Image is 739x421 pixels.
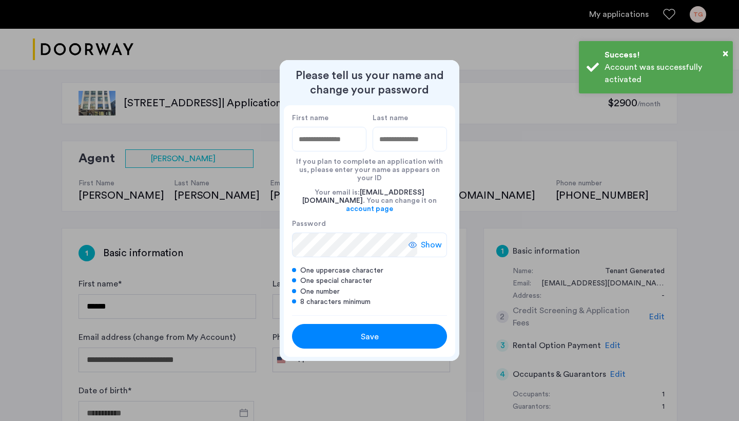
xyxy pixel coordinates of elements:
label: Last name [373,113,447,123]
span: × [723,48,728,59]
div: One number [292,286,447,297]
label: Password [292,219,417,228]
button: Close [723,46,728,61]
iframe: chat widget [696,380,729,411]
div: 8 characters minimum [292,297,447,307]
button: button [292,324,447,349]
a: account page [346,205,393,213]
div: If you plan to complete an application with us, please enter your name as appears on your ID [292,151,447,182]
span: [EMAIL_ADDRESS][DOMAIN_NAME] [302,189,424,204]
span: Show [421,239,442,251]
div: Account was successfully activated [605,61,725,86]
div: One uppercase character [292,265,447,276]
label: First name [292,113,366,123]
span: Save [361,331,379,343]
div: Your email is: . You can change it on [292,182,447,219]
div: One special character [292,276,447,286]
h2: Please tell us your name and change your password [284,68,455,97]
div: Success! [605,49,725,61]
